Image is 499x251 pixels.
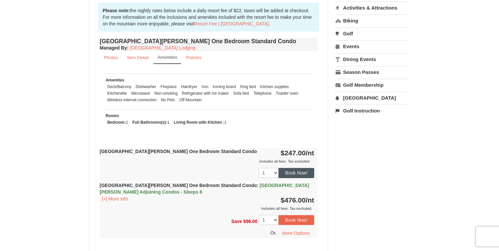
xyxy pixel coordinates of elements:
[281,149,314,157] strong: $247.00
[274,90,300,97] li: Toaster oven
[123,51,153,64] a: Item Detail
[172,119,228,126] li: 1
[336,105,409,117] a: Golf Instruction
[157,55,177,60] small: Amenities
[106,90,129,97] li: Kitchenette
[159,83,178,90] li: Fireplace
[336,53,409,65] a: Dining Events
[106,119,130,126] li: 1
[178,97,203,103] li: Off Mountain
[306,196,314,204] span: /nt
[243,218,257,224] span: $96.00
[200,83,210,90] li: Iron
[127,55,149,60] small: Item Detail
[232,90,251,97] li: Sofa bed
[100,149,257,154] strong: [GEOGRAPHIC_DATA][PERSON_NAME] One Bedroom Standard Condo
[153,51,181,64] a: Amenities
[100,158,314,165] div: Includes all fees. Tax excluded.
[186,55,202,60] small: Policies
[131,119,171,126] li: 1
[180,90,230,97] li: Refrigerator with ice maker
[103,8,130,13] strong: Please note:
[98,3,319,32] div: the nightly rates below include a daily resort fee of $22, taxes will be added at checkout. For m...
[336,40,409,52] a: Events
[270,230,277,235] span: Or,
[306,149,314,157] span: /nt
[336,66,409,78] a: Season Passes
[104,55,118,60] small: Photos
[106,78,124,82] small: Amenities
[336,27,409,40] a: Golf
[336,2,409,14] a: Activities & Attractions
[281,196,306,204] span: $476.00
[100,183,309,195] strong: [GEOGRAPHIC_DATA][PERSON_NAME] One Bedroom Standard Condo
[100,45,127,50] span: Managed By
[100,45,128,50] strong: :
[106,83,133,90] li: Deck/Balcony
[100,183,309,195] span: [GEOGRAPHIC_DATA][PERSON_NAME] Adjoining Condos - Sleeps 8
[100,205,314,212] div: Includes all fees. Tax excluded.
[107,120,126,125] strong: Bedroom:
[132,120,167,125] strong: Full Bathrooms(s):
[153,90,179,97] li: Non-smoking
[257,183,258,188] span: :
[106,97,158,103] li: Wireless internet connection
[279,168,314,178] button: Book Now!
[100,195,130,203] button: [+] More Info
[100,38,317,45] h4: [GEOGRAPHIC_DATA][PERSON_NAME] One Bedroom Standard Condo
[130,90,152,97] li: Microwave
[194,21,269,26] a: Resort Fee | [GEOGRAPHIC_DATA]
[100,51,122,64] a: Photos
[182,51,206,64] a: Policies
[258,83,290,90] li: Kitchen supplies
[180,83,199,90] li: Hairdryer
[231,218,242,224] span: Save
[239,83,257,90] li: King bed
[279,215,314,225] button: Book Now!
[252,90,273,97] li: Telephone
[174,120,224,125] strong: Living Room with Kitchen :
[336,15,409,27] a: Biking
[336,79,409,91] a: Golf Membership
[211,83,238,90] li: Ironing board
[159,97,177,103] li: No Pets
[278,228,314,238] button: More Options
[336,92,409,104] a: [GEOGRAPHIC_DATA]
[130,45,195,50] a: [GEOGRAPHIC_DATA] Lodging
[134,83,158,90] li: Dishwasher
[106,113,119,118] small: Rooms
